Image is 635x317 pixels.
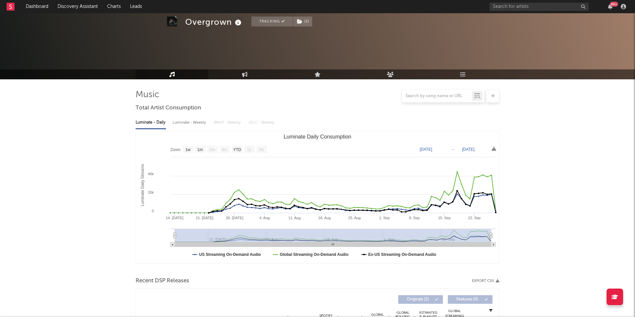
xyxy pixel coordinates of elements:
[368,252,437,257] text: Ex-US Streaming On-Demand Audio
[610,2,618,7] div: 99 +
[259,147,263,152] text: All
[438,216,451,220] text: 15. Sep
[136,131,499,263] svg: Luminate Daily Consumption
[196,216,213,220] text: 21. [DATE]
[280,252,349,257] text: Global Streaming On-Demand Audio
[288,216,301,220] text: 11. Aug
[379,216,390,220] text: 1. Sep
[489,3,589,11] input: Search for artists
[199,252,261,257] text: US Streaming On-Demand Audio
[468,216,481,220] text: 22. Sep
[398,295,443,304] button: Originals(2)
[233,147,241,152] text: YTD
[402,297,433,301] span: Originals ( 2 )
[222,147,228,152] text: 6m
[293,17,313,26] span: ( 2 )
[420,147,432,152] text: [DATE]
[148,172,154,176] text: 40k
[210,147,215,152] text: 3m
[348,216,360,220] text: 25. Aug
[136,104,201,112] span: Total Artist Consumption
[293,17,312,26] button: (2)
[284,134,352,139] text: Luminate Daily Consumption
[140,164,145,206] text: Luminate Daily Streams
[166,216,183,220] text: 14. [DATE]
[197,147,203,152] text: 1m
[186,147,191,152] text: 1w
[452,297,483,301] span: Features ( 0 )
[226,216,243,220] text: 28. [DATE]
[448,295,492,304] button: Features(0)
[472,279,499,283] button: Export CSV
[259,216,270,220] text: 4. Aug
[185,17,243,27] div: Overgrown
[136,277,189,285] span: Recent DSP Releases
[170,147,181,152] text: Zoom
[251,17,293,26] button: Tracking
[173,117,207,128] div: Luminate - Weekly
[152,209,154,213] text: 0
[462,147,475,152] text: [DATE]
[402,94,472,99] input: Search by song name or URL
[318,216,330,220] text: 18. Aug
[148,190,154,194] text: 20k
[409,216,420,220] text: 8. Sep
[247,147,251,152] text: 1y
[136,117,166,128] div: Luminate - Daily
[451,147,455,152] text: →
[608,4,613,9] button: 99+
